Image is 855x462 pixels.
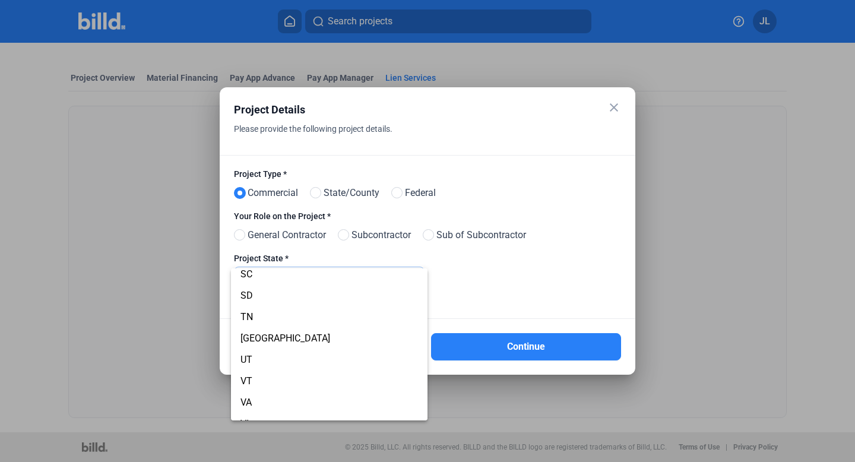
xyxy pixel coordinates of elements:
[240,375,252,387] span: VT
[240,268,252,280] span: SC
[240,290,253,301] span: SD
[240,311,253,322] span: TN
[240,397,252,408] span: VA
[240,354,252,365] span: UT
[240,418,249,429] span: VI
[240,333,330,344] span: [GEOGRAPHIC_DATA]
